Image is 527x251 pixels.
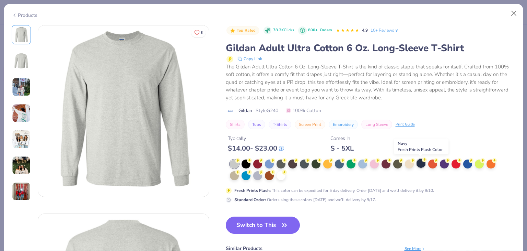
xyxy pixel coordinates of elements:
span: Fresh Prints Flash Color [398,147,443,152]
div: $ 14.00 - $ 23.00 [228,144,284,153]
div: Order using these colors [DATE] and we’ll delivery by 9/17. [234,197,376,203]
a: 10+ Reviews [371,27,399,33]
div: Navy [394,139,448,154]
span: Gildan [238,107,252,114]
span: Orders [320,28,332,33]
button: Embroidery [329,120,358,129]
img: User generated content [12,78,31,96]
button: Shirts [226,120,245,129]
span: Top Rated [237,29,256,32]
img: brand logo [226,108,235,114]
img: User generated content [12,130,31,149]
button: T-Shirts [269,120,291,129]
img: User generated content [12,156,31,175]
strong: Fresh Prints Flash : [234,188,271,193]
div: S - 5XL [330,144,354,153]
button: Long Sleeve [361,120,392,129]
button: Switch to This [226,217,300,234]
strong: Standard Order : [234,197,266,203]
div: Products [12,12,37,19]
button: Tops [248,120,265,129]
span: 4.9 [362,28,368,33]
div: Gildan Adult Ultra Cotton 6 Oz. Long-Sleeve T-Shirt [226,42,516,55]
div: 4.9 Stars [336,25,359,36]
div: The Gildan Adult Ultra Cotton 6 Oz. Long-Sleeve T-Shirt is the kind of classic staple that speaks... [226,63,516,102]
div: Print Guide [396,122,415,128]
img: Back [13,53,30,69]
button: copy to clipboard [235,55,264,63]
button: Like [191,28,206,37]
button: Badge Button [226,26,259,35]
img: User generated content [12,182,31,201]
div: Comes In [330,135,354,142]
button: Screen Print [295,120,325,129]
span: 100% Cotton [286,107,321,114]
img: Top Rated sort [230,28,235,33]
div: 800+ [308,28,332,33]
img: Front [38,25,209,197]
div: Typically [228,135,284,142]
img: Front [13,26,30,43]
span: Style G240 [256,107,278,114]
img: User generated content [12,104,31,122]
div: This color can be expedited for 5 day delivery. Order [DATE] and we’ll delivery it by 9/10. [234,187,434,194]
button: Close [507,7,520,20]
span: 8 [201,31,203,34]
span: 78.3K Clicks [273,28,294,33]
